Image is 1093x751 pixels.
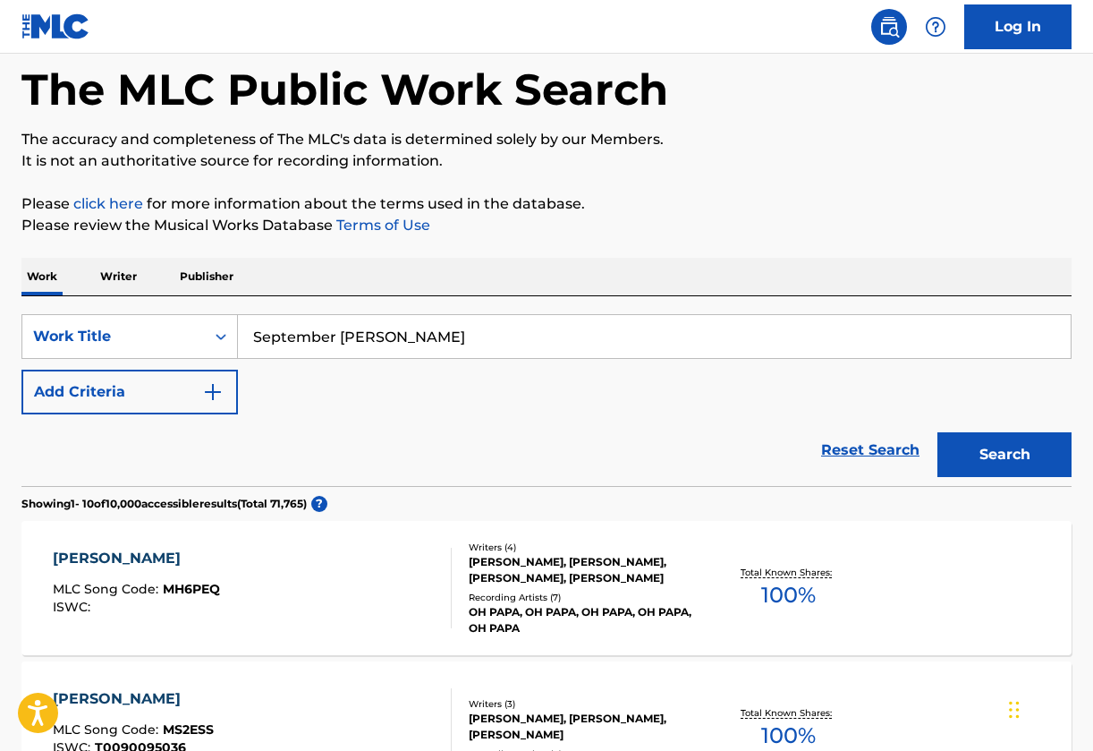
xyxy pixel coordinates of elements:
div: Work Title [33,326,194,347]
p: Total Known Shares: [741,706,836,720]
img: MLC Logo [21,13,90,39]
span: MH6PEQ [163,581,220,597]
a: [PERSON_NAME]MLC Song Code:MH6PEQISWC:Writers (4)[PERSON_NAME], [PERSON_NAME], [PERSON_NAME], [PE... [21,521,1072,655]
p: The accuracy and completeness of The MLC's data is determined solely by our Members. [21,129,1072,150]
p: Please review the Musical Works Database [21,215,1072,236]
iframe: Chat Widget [1004,665,1093,751]
div: Drag [1009,683,1020,737]
span: ISWC : [53,599,95,615]
div: Writers ( 4 ) [469,541,701,554]
p: Total Known Shares: [741,566,836,579]
p: It is not an authoritative source for recording information. [21,150,1072,172]
div: [PERSON_NAME], [PERSON_NAME], [PERSON_NAME] [469,711,701,743]
p: Writer [95,258,142,295]
div: [PERSON_NAME] [53,688,214,710]
p: Showing 1 - 10 of 10,000 accessible results (Total 71,765 ) [21,496,307,512]
p: Work [21,258,63,295]
img: search [878,16,900,38]
span: ? [311,496,327,512]
a: Reset Search [812,431,928,470]
p: Publisher [174,258,239,295]
img: 9d2ae6d4665cec9f34b9.svg [202,381,224,403]
a: click here [73,195,143,212]
a: Public Search [871,9,907,45]
div: Writers ( 3 ) [469,697,701,711]
span: 100 % [761,579,816,611]
div: OH PAPA, OH PAPA, OH PAPA, OH PAPA, OH PAPA [469,604,701,636]
span: MLC Song Code : [53,581,163,597]
a: Terms of Use [333,217,430,234]
img: help [925,16,946,38]
span: MS2ESS [163,721,214,738]
a: Log In [964,4,1072,49]
h1: The MLC Public Work Search [21,63,668,116]
p: Please for more information about the terms used in the database. [21,193,1072,215]
div: [PERSON_NAME] [53,548,220,569]
button: Search [937,432,1072,477]
form: Search Form [21,314,1072,486]
div: [PERSON_NAME], [PERSON_NAME], [PERSON_NAME], [PERSON_NAME] [469,554,701,586]
div: Recording Artists ( 7 ) [469,591,701,604]
div: Help [918,9,953,45]
span: MLC Song Code : [53,721,163,738]
button: Add Criteria [21,370,238,414]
